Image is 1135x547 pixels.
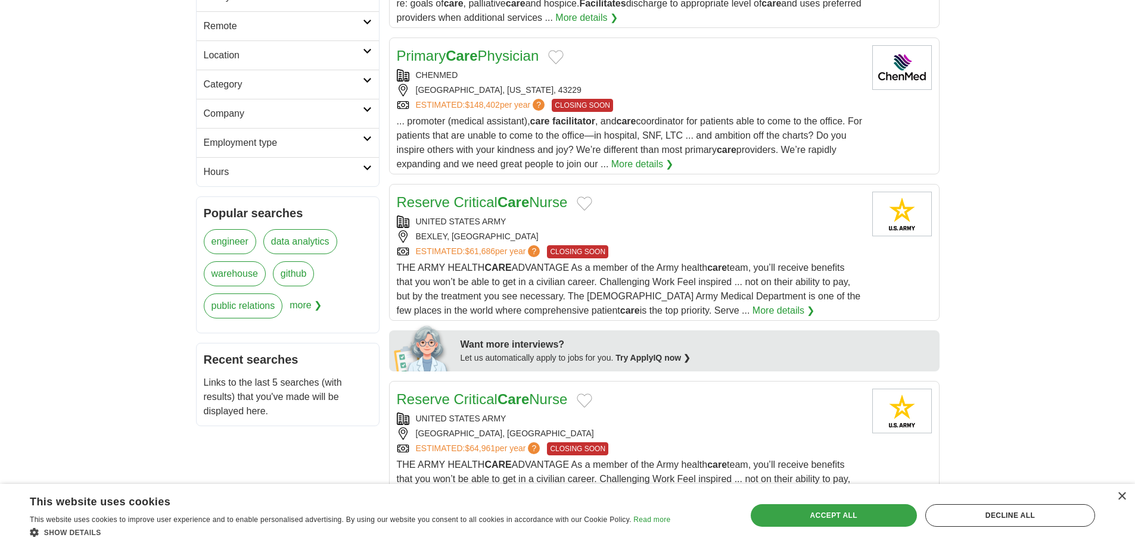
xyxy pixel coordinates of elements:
strong: care [620,305,640,315]
a: More details ❯ [555,11,618,25]
span: ... promoter (medical assistant), , and coordinator for patients able to come to the office. For ... [397,116,862,169]
span: $148,402 [465,100,499,110]
a: Read more, opens a new window [633,515,670,524]
span: Show details [44,529,101,537]
span: CLOSING SOON [552,99,613,112]
a: Category [197,70,379,99]
a: ESTIMATED:$61,686per year? [416,245,543,258]
strong: Care [497,391,529,407]
img: United States Army logo [872,389,932,433]
div: This website uses cookies [30,491,640,509]
img: apply-iq-scientist.png [394,324,452,371]
h2: Category [204,77,363,92]
span: ? [533,99,545,111]
span: $64,961 [465,443,495,453]
div: [GEOGRAPHIC_DATA], [GEOGRAPHIC_DATA] [397,427,863,440]
strong: care [707,262,727,273]
a: warehouse [204,261,266,286]
div: Let us automatically apply to jobs for you. [461,352,932,364]
strong: care [707,460,727,470]
span: ? [528,442,540,454]
h2: Company [204,107,363,121]
a: ESTIMATED:$148,402per year? [416,99,548,112]
a: Company [197,99,379,128]
h2: Recent searches [204,351,372,368]
strong: Care [446,48,477,64]
span: This website uses cookies to improve user experience and to enable personalised advertising. By u... [30,515,632,524]
img: United States Army logo [872,192,932,236]
div: Decline all [925,504,1095,527]
a: More details ❯ [752,304,815,318]
h2: Hours [204,165,363,179]
h2: Popular searches [204,204,372,222]
button: Add to favorite jobs [577,196,592,211]
a: UNITED STATES ARMY [416,217,506,226]
span: CLOSING SOON [547,245,608,258]
span: $61,686 [465,246,495,256]
button: Add to favorite jobs [577,393,592,408]
p: Links to the last 5 searches (with results) that you've made will be displayed here. [204,376,372,418]
a: More details ❯ [611,157,674,171]
span: THE ARMY HEALTH ADVANTAGE As a member of the Army health team, you’ll receive benefits that you w... [397,460,861,512]
button: Add to favorite jobs [548,50,564,64]
a: PrimaryCarePhysician [397,48,539,64]
h2: Employment type [204,136,363,150]
span: CLOSING SOON [547,442,608,455]
div: Show details [30,526,670,538]
strong: facilitator [552,116,595,126]
h2: Remote [204,19,363,33]
div: Accept all [751,504,917,527]
span: ? [528,245,540,257]
a: UNITED STATES ARMY [416,414,506,423]
a: data analytics [263,229,337,254]
a: Hours [197,157,379,186]
div: Close [1117,492,1126,501]
a: engineer [204,229,256,254]
a: Reserve CriticalCareNurse [397,391,568,407]
strong: CARE [484,460,511,470]
a: Remote [197,11,379,40]
a: CHENMED [416,70,458,80]
strong: care [717,145,736,155]
div: Want more interviews? [461,337,932,352]
img: ChenMed logo [872,45,932,90]
div: BEXLEY, [GEOGRAPHIC_DATA] [397,230,863,243]
a: Employment type [197,128,379,157]
span: more ❯ [290,293,322,326]
a: ESTIMATED:$64,961per year? [416,442,543,455]
strong: care [617,116,636,126]
strong: CARE [484,262,511,273]
a: github [273,261,315,286]
span: THE ARMY HEALTH ADVANTAGE As a member of the Army health team, you’ll receive benefits that you w... [397,262,861,315]
strong: Care [497,194,529,210]
a: Try ApplyIQ now ❯ [615,353,691,362]
a: Location [197,40,379,70]
a: public relations [204,293,283,318]
a: Reserve CriticalCareNurse [397,194,568,210]
h2: Location [204,48,363,62]
strong: care [530,116,550,126]
div: [GEOGRAPHIC_DATA], [US_STATE], 43229 [397,84,863,96]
